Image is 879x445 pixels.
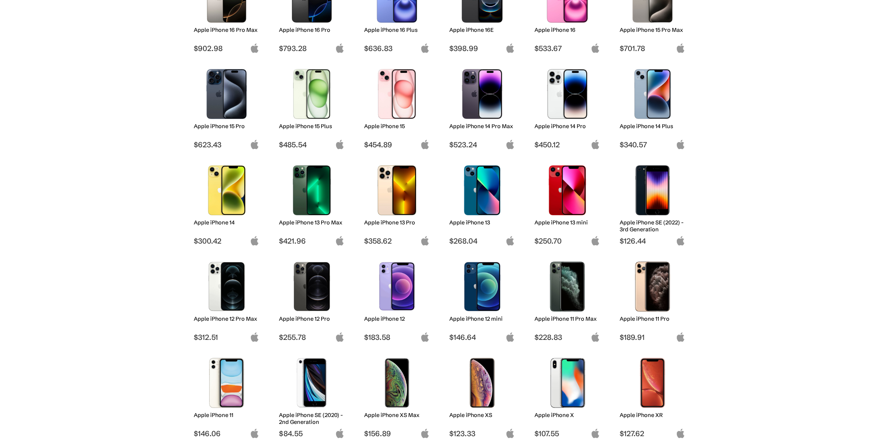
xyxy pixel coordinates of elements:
img: apple-logo [250,236,259,246]
span: $793.28 [279,44,345,53]
span: $300.42 [194,236,259,246]
a: iPhone 14 Pro Max Apple iPhone 14 Pro Max $523.24 apple-logo [446,65,519,149]
img: apple-logo [505,140,515,149]
img: apple-logo [590,43,600,53]
span: $189.91 [620,333,685,342]
h2: Apple iPhone 15 Pro Max [620,26,685,33]
img: apple-logo [420,236,430,246]
span: $421.96 [279,236,345,246]
a: iPhone 11 Pro Apple iPhone 11 Pro $189.91 apple-logo [616,258,689,342]
a: iPhone 12 Pro Max Apple iPhone 12 Pro Max $312.51 apple-logo [190,258,263,342]
img: apple-logo [505,43,515,53]
a: iPhone 12 mini Apple iPhone 12 mini $146.64 apple-logo [446,258,519,342]
h2: Apple iPhone 14 Pro Max [449,123,515,130]
span: $255.78 [279,333,345,342]
img: iPhone 15 [370,69,424,119]
img: apple-logo [676,332,685,342]
h2: Apple iPhone 12 Pro [279,315,345,322]
img: iPhone 14 Pro [540,69,594,119]
a: iPhone 13 Pro Apple iPhone 13 Pro $358.62 apple-logo [361,162,434,246]
img: apple-logo [420,43,430,53]
img: iPhone 13 [455,165,509,215]
img: iPhone 12 [370,262,424,311]
img: iPhone XR [625,358,679,408]
h2: Apple iPhone XS Max [364,412,430,419]
span: $312.51 [194,333,259,342]
img: iPhone 12 Pro [285,262,339,311]
img: iPhone 14 Pro Max [455,69,509,119]
span: $127.62 [620,429,685,438]
h2: Apple iPhone SE (2022) - 3rd Generation [620,219,685,233]
a: iPhone 14 Pro Apple iPhone 14 Pro $450.12 apple-logo [531,65,604,149]
a: iPhone SE 3rd Gen Apple iPhone SE (2022) - 3rd Generation $126.44 apple-logo [616,162,689,246]
a: iPhone 15 Plus Apple iPhone 15 Plus $485.54 apple-logo [275,65,348,149]
h2: Apple iPhone 16 [534,26,600,33]
h2: Apple iPhone SE (2020) - 2nd Generation [279,412,345,425]
span: $84.55 [279,429,345,438]
img: apple-logo [335,140,345,149]
img: apple-logo [335,43,345,53]
img: apple-logo [335,236,345,246]
img: iPhone 13 Pro Max [285,165,339,215]
span: $146.64 [449,333,515,342]
img: apple-logo [590,236,600,246]
a: iPhone 11 Pro Max Apple iPhone 11 Pro Max $228.83 apple-logo [531,258,604,342]
img: apple-logo [250,43,259,53]
h2: Apple iPhone 11 Pro Max [534,315,600,322]
h2: Apple iPhone XR [620,412,685,419]
a: iPhone 14 Plus Apple iPhone 14 Plus $340.57 apple-logo [616,65,689,149]
img: apple-logo [590,140,600,149]
img: apple-logo [505,429,515,438]
h2: Apple iPhone XS [449,412,515,419]
img: iPhone 11 Pro [625,262,679,311]
span: $450.12 [534,140,600,149]
h2: Apple iPhone 12 mini [449,315,515,322]
img: apple-logo [420,140,430,149]
a: iPhone 14 Apple iPhone 14 $300.42 apple-logo [190,162,263,246]
span: $902.98 [194,44,259,53]
span: $268.04 [449,236,515,246]
img: iPhone 13 Pro [370,165,424,215]
span: $358.62 [364,236,430,246]
span: $183.58 [364,333,430,342]
img: iPhone SE 2nd Gen [285,358,339,408]
img: apple-logo [676,140,685,149]
h2: Apple iPhone 13 mini [534,219,600,226]
h2: Apple iPhone 13 Pro [364,219,430,226]
a: iPhone 12 Apple iPhone 12 $183.58 apple-logo [361,258,434,342]
h2: Apple iPhone 14 Pro [534,123,600,130]
h2: Apple iPhone 15 Plus [279,123,345,130]
h2: Apple iPhone 16 Plus [364,26,430,33]
span: $340.57 [620,140,685,149]
img: iPhone 13 mini [540,165,594,215]
h2: Apple iPhone 16 Pro Max [194,26,259,33]
h2: Apple iPhone X [534,412,600,419]
img: iPhone X [540,358,594,408]
img: apple-logo [676,43,685,53]
img: apple-logo [335,332,345,342]
img: iPhone 11 Pro Max [540,262,594,311]
h2: Apple iPhone 15 [364,123,430,130]
img: iPhone XS [455,358,509,408]
h2: Apple iPhone 16E [449,26,515,33]
img: iPhone 14 [200,165,254,215]
h2: Apple iPhone 13 [449,219,515,226]
h2: Apple iPhone 15 Pro [194,123,259,130]
a: iPhone 12 Pro Apple iPhone 12 Pro $255.78 apple-logo [275,258,348,342]
a: iPhone SE 2nd Gen Apple iPhone SE (2020) - 2nd Generation $84.55 apple-logo [275,354,348,438]
a: iPhone 13 mini Apple iPhone 13 mini $250.70 apple-logo [531,162,604,246]
img: iPhone 12 Pro Max [200,262,254,311]
img: apple-logo [676,236,685,246]
img: apple-logo [676,429,685,438]
span: $228.83 [534,333,600,342]
img: apple-logo [590,332,600,342]
img: apple-logo [590,429,600,438]
a: iPhone 15 Pro Apple iPhone 15 Pro $623.43 apple-logo [190,65,263,149]
span: $250.70 [534,236,600,246]
span: $454.89 [364,140,430,149]
h2: Apple iPhone 11 Pro [620,315,685,322]
span: $107.55 [534,429,600,438]
img: apple-logo [505,332,515,342]
span: $533.67 [534,44,600,53]
img: iPhone XS Max [370,358,424,408]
